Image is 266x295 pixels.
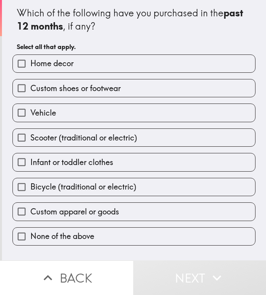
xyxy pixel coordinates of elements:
[13,153,255,171] button: Infant or toddler clothes
[13,178,255,196] button: Bicycle (traditional or electric)
[13,129,255,146] button: Scooter (traditional or electric)
[30,206,119,217] span: Custom apparel or goods
[13,228,255,245] button: None of the above
[30,107,56,118] span: Vehicle
[17,7,251,33] div: Which of the following have you purchased in the , if any?
[17,7,245,32] b: past 12 months
[30,181,136,192] span: Bicycle (traditional or electric)
[13,55,255,72] button: Home decor
[13,203,255,220] button: Custom apparel or goods
[13,79,255,97] button: Custom shoes or footwear
[30,157,113,168] span: Infant or toddler clothes
[30,231,94,242] span: None of the above
[30,83,121,94] span: Custom shoes or footwear
[13,104,255,121] button: Vehicle
[30,132,137,143] span: Scooter (traditional or electric)
[30,58,74,69] span: Home decor
[17,42,251,51] h6: Select all that apply.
